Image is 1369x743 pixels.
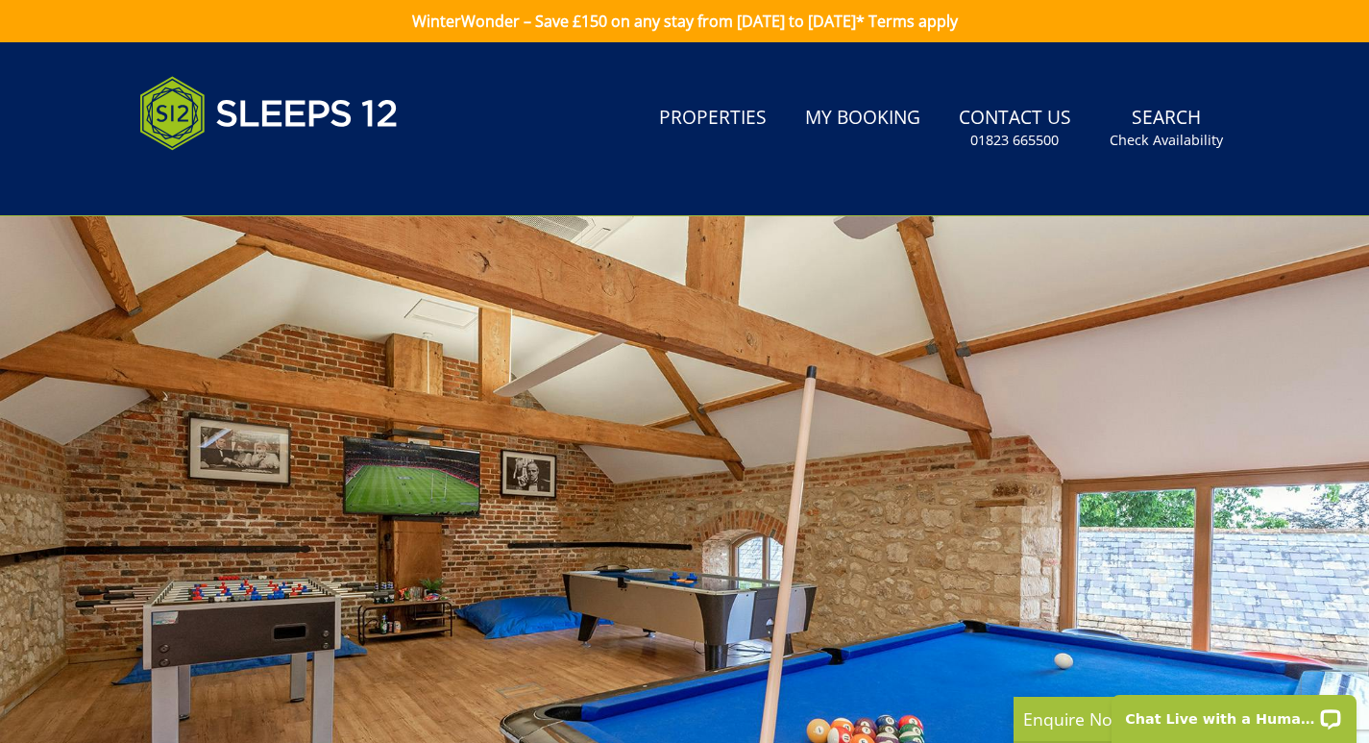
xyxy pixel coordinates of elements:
a: Properties [651,97,774,140]
a: My Booking [797,97,928,140]
img: Sleeps 12 [139,65,399,161]
p: Enquire Now [1023,706,1311,731]
small: Check Availability [1110,131,1223,150]
iframe: Customer reviews powered by Trustpilot [130,173,331,189]
iframe: LiveChat chat widget [1099,682,1369,743]
a: Contact Us01823 665500 [951,97,1079,160]
a: SearchCheck Availability [1102,97,1231,160]
small: 01823 665500 [970,131,1059,150]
